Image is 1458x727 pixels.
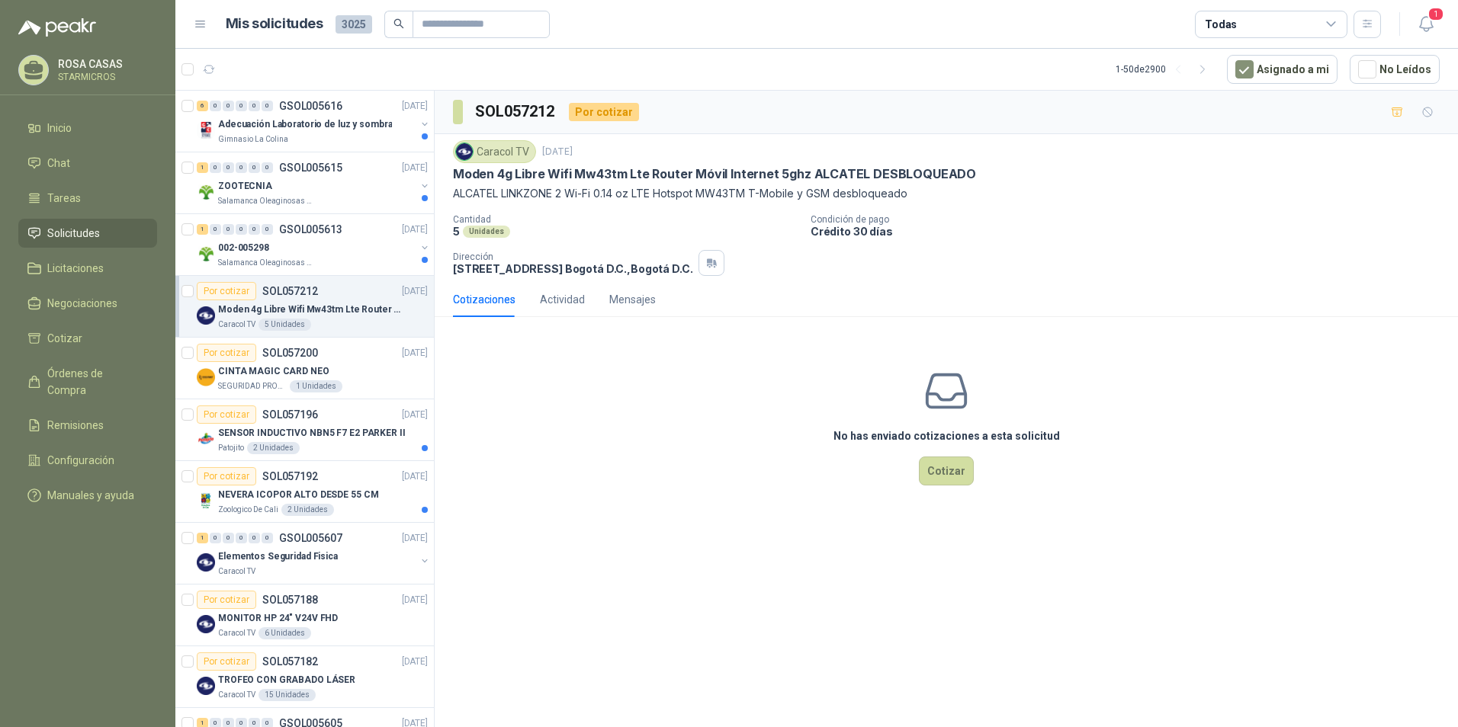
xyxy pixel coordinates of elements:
img: Company Logo [197,615,215,633]
p: [DATE] [542,145,573,159]
button: 1 [1412,11,1440,38]
p: Salamanca Oleaginosas SAS [218,195,314,207]
p: 002-005298 [218,241,269,255]
div: 1 [197,224,208,235]
p: Cantidad [453,214,798,225]
p: Dirección [453,251,692,262]
button: Asignado a mi [1227,55,1338,84]
p: ZOOTECNIA [218,179,272,194]
div: 0 [236,224,247,235]
div: 0 [262,224,273,235]
a: Inicio [18,114,157,143]
a: Manuales y ayuda [18,481,157,510]
p: SENSOR INDUCTIVO NBN5 F7 E2 PARKER II [218,426,406,440]
img: Company Logo [197,553,215,572]
div: 0 [210,533,221,543]
p: 5 [453,225,460,238]
div: 1 Unidades [290,380,342,392]
img: Company Logo [197,245,215,263]
a: Por cotizarSOL057188[DATE] Company LogoMONITOR HP 24" V24V FHDCaracol TV6 Unidades [175,584,434,646]
p: SOL057196 [262,409,318,420]
a: Por cotizarSOL057196[DATE] Company LogoSENSOR INDUCTIVO NBN5 F7 E2 PARKER IIPatojito2 Unidades [175,399,434,461]
span: Remisiones [47,417,104,434]
div: Por cotizar [197,652,256,671]
div: 0 [249,224,260,235]
p: [DATE] [402,531,428,546]
p: [DATE] [402,223,428,237]
p: CINTA MAGIC CARD NEO [218,364,329,379]
p: GSOL005607 [279,533,342,543]
span: Cotizar [47,330,82,347]
img: Logo peakr [18,18,96,37]
div: Por cotizar [197,467,256,485]
div: Por cotizar [197,344,256,362]
div: 0 [210,224,221,235]
span: Configuración [47,452,114,469]
div: 0 [223,533,234,543]
a: Solicitudes [18,219,157,248]
div: Actividad [540,291,585,308]
a: 1 0 0 0 0 0 GSOL005613[DATE] Company Logo002-005298Salamanca Oleaginosas SAS [197,220,431,269]
p: SOL057188 [262,594,318,605]
div: 0 [262,101,273,111]
p: Salamanca Oleaginosas SAS [218,257,314,269]
p: SOL057212 [262,286,318,296]
p: NEVERA ICOPOR ALTO DESDE 55 CM [218,488,378,502]
a: 6 0 0 0 0 0 GSOL005616[DATE] Company LogoAdecuación Laboratorio de luz y sombraGimnasio La Colina [197,97,431,146]
span: search [393,18,404,29]
button: No Leídos [1350,55,1440,84]
div: Por cotizar [197,282,256,300]
p: Moden 4g Libre Wifi Mw43tm Lte Router Móvil Internet 5ghz ALCATEL DESBLOQUEADO [218,303,408,317]
span: Licitaciones [47,260,104,277]
p: Moden 4g Libre Wifi Mw43tm Lte Router Móvil Internet 5ghz ALCATEL DESBLOQUEADO [453,166,976,182]
a: Órdenes de Compra [18,359,157,405]
p: ALCATEL LINKZONE 2 Wi-Fi 0.14 oz LTE Hotspot MW43TM T-Mobile y GSM desbloqueado [453,185,1440,202]
div: 0 [223,224,234,235]
div: 0 [249,101,260,111]
p: [DATE] [402,593,428,607]
span: Tareas [47,190,81,207]
p: SEGURIDAD PROVISER LTDA [218,380,287,392]
p: Gimnasio La Colina [218,133,288,146]
p: [DATE] [402,408,428,422]
p: GSOL005613 [279,224,342,235]
span: Órdenes de Compra [47,365,143,399]
button: Cotizar [919,456,974,485]
div: 0 [236,533,247,543]
p: STARMICROS [58,72,153,82]
span: Manuales y ayuda [47,487,134,504]
p: [DATE] [402,284,428,299]
p: [DATE] [402,469,428,484]
a: Licitaciones [18,254,157,283]
span: Chat [47,155,70,171]
div: 0 [249,162,260,173]
div: Cotizaciones [453,291,515,308]
a: Por cotizarSOL057212[DATE] Company LogoModen 4g Libre Wifi Mw43tm Lte Router Móvil Internet 5ghz ... [175,276,434,338]
p: Patojito [218,442,244,454]
img: Company Logo [456,143,473,160]
a: 1 0 0 0 0 0 GSOL005607[DATE] Company LogoElementos Seguridad FisicaCaracol TV [197,529,431,578]
span: Solicitudes [47,225,100,242]
a: 1 0 0 0 0 0 GSOL005615[DATE] Company LogoZOOTECNIASalamanca Oleaginosas SAS [197,159,431,207]
p: Caracol TV [218,565,255,578]
div: Caracol TV [453,140,536,163]
div: 1 [197,533,208,543]
div: Por cotizar [569,103,639,121]
img: Company Logo [197,121,215,139]
div: Mensajes [609,291,656,308]
p: Caracol TV [218,627,255,639]
img: Company Logo [197,430,215,448]
div: 0 [223,101,234,111]
img: Company Logo [197,183,215,201]
h3: No has enviado cotizaciones a esta solicitud [833,428,1060,444]
a: Chat [18,149,157,178]
p: Crédito 30 días [811,225,1452,238]
div: 0 [236,101,247,111]
img: Company Logo [197,306,215,325]
h3: SOL057212 [475,100,557,123]
div: Por cotizar [197,405,256,424]
p: [STREET_ADDRESS] Bogotá D.C. , Bogotá D.C. [453,262,692,275]
p: SOL057200 [262,347,318,358]
p: [DATE] [402,161,428,175]
img: Company Logo [197,368,215,386]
